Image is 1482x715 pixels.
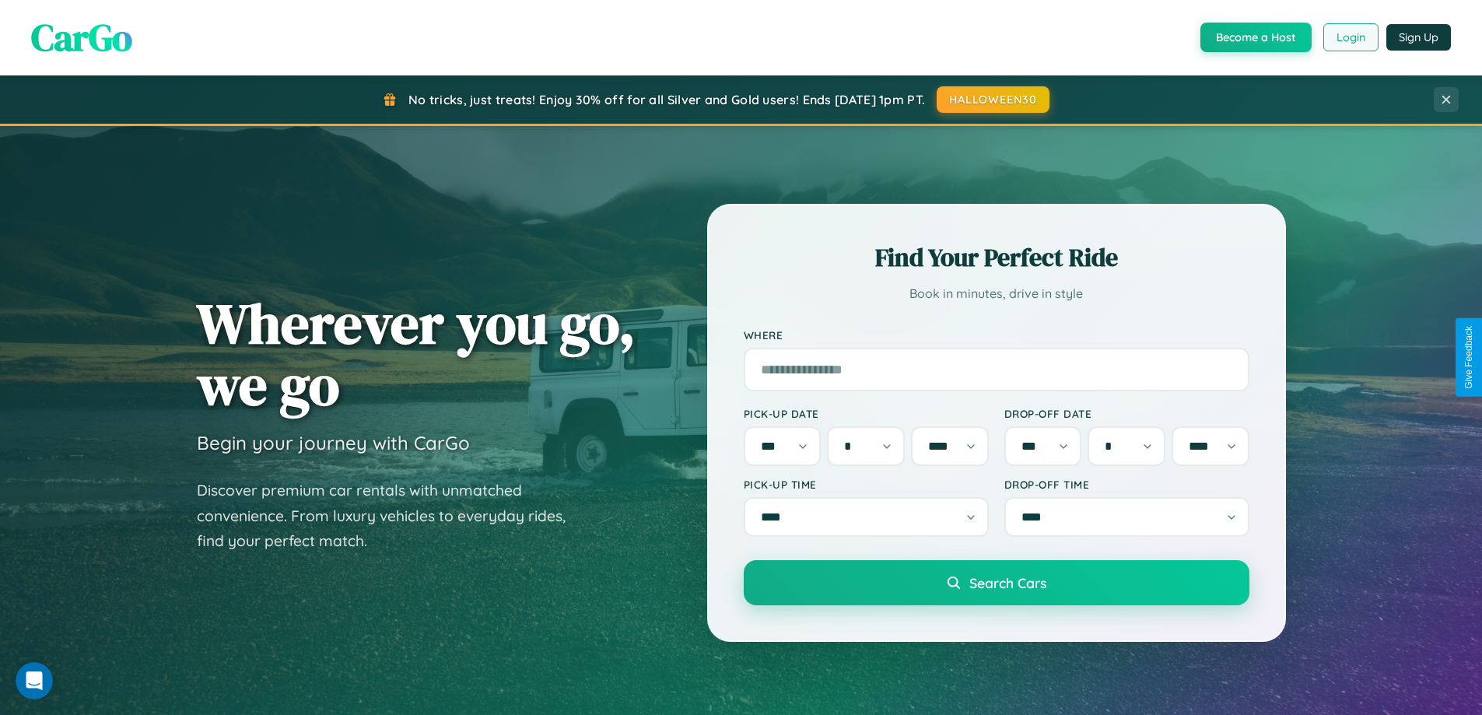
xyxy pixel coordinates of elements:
[1323,23,1379,51] button: Login
[744,282,1249,305] p: Book in minutes, drive in style
[197,478,586,554] p: Discover premium car rentals with unmatched convenience. From luxury vehicles to everyday rides, ...
[16,662,53,699] iframe: Intercom live chat
[744,478,989,491] label: Pick-up Time
[197,431,470,454] h3: Begin your journey with CarGo
[937,86,1049,113] button: HALLOWEEN30
[1004,407,1249,420] label: Drop-off Date
[744,560,1249,605] button: Search Cars
[1004,478,1249,491] label: Drop-off Time
[1200,23,1312,52] button: Become a Host
[1386,24,1451,51] button: Sign Up
[744,407,989,420] label: Pick-up Date
[408,92,925,107] span: No tricks, just treats! Enjoy 30% off for all Silver and Gold users! Ends [DATE] 1pm PT.
[744,328,1249,342] label: Where
[197,293,636,415] h1: Wherever you go, we go
[744,240,1249,275] h2: Find Your Perfect Ride
[969,574,1046,591] span: Search Cars
[1463,326,1474,389] div: Give Feedback
[31,12,132,63] span: CarGo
